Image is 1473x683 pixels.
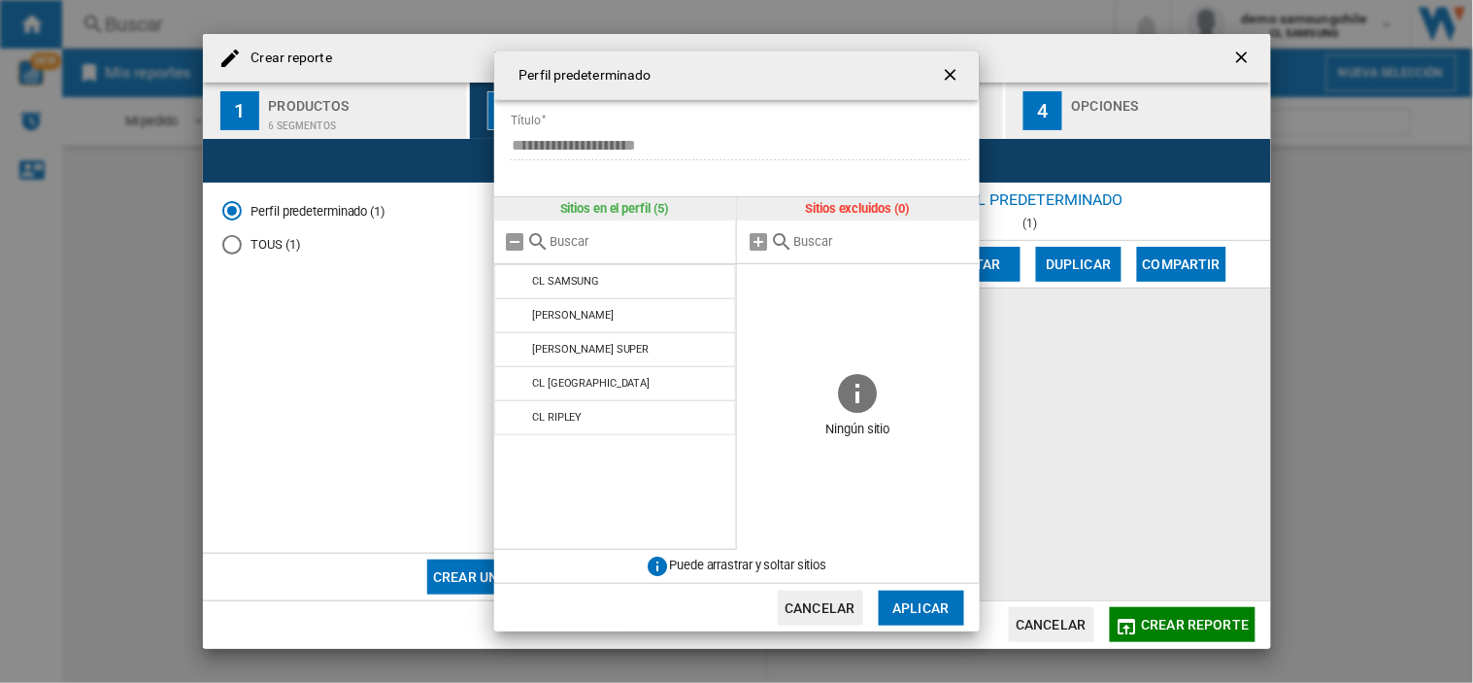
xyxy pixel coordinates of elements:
div: CL [GEOGRAPHIC_DATA] [532,377,650,390]
input: Buscar [793,234,970,249]
span: Puede arrastrar y soltar sitios [670,559,827,573]
md-icon: Añadir todos [747,230,770,254]
div: [PERSON_NAME] SUPER [532,343,649,356]
button: Cancelar [778,591,863,626]
input: Buscar [551,234,727,249]
h4: Perfil predeterminado [510,66,652,85]
div: CL RIPLEY [532,411,582,424]
button: Aplicar [879,591,964,626]
div: Sitios excluidos (0) [737,197,980,221]
span: Ningún sitio [737,416,980,445]
md-icon: Quitar todo [504,230,527,254]
div: Sitios en el perfil (5) [494,197,737,221]
button: getI18NText('BUTTONS.CLOSE_DIALOG') [933,56,972,95]
div: [PERSON_NAME] [532,309,614,322]
div: CL SAMSUNG [532,275,599,288]
ng-md-icon: getI18NText('BUTTONS.CLOSE_DIALOG') [941,65,964,88]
